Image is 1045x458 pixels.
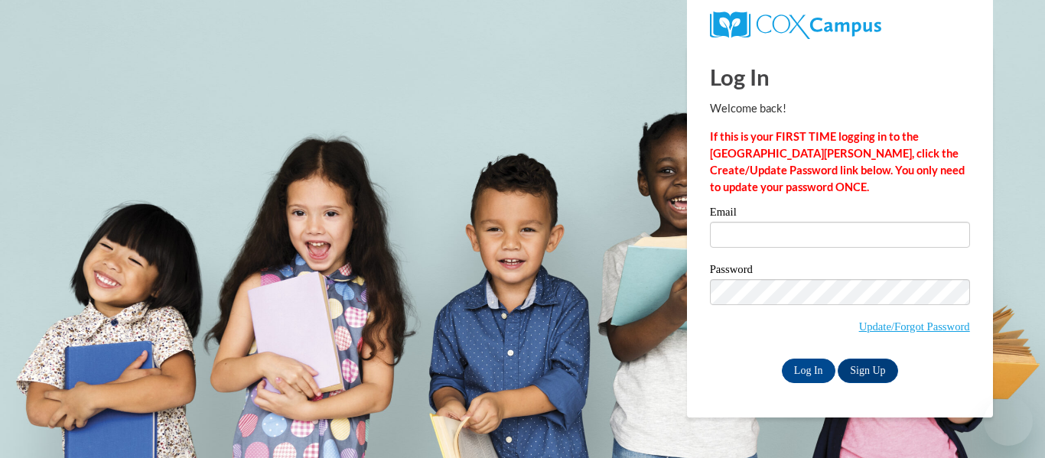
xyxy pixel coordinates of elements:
[710,264,970,279] label: Password
[859,320,970,333] a: Update/Forgot Password
[710,130,965,193] strong: If this is your FIRST TIME logging in to the [GEOGRAPHIC_DATA][PERSON_NAME], click the Create/Upd...
[838,359,897,383] a: Sign Up
[710,206,970,222] label: Email
[710,100,970,117] p: Welcome back!
[710,61,970,93] h1: Log In
[984,397,1033,446] iframe: Button to launch messaging window
[710,11,970,39] a: COX Campus
[782,359,835,383] input: Log In
[710,11,881,39] img: COX Campus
